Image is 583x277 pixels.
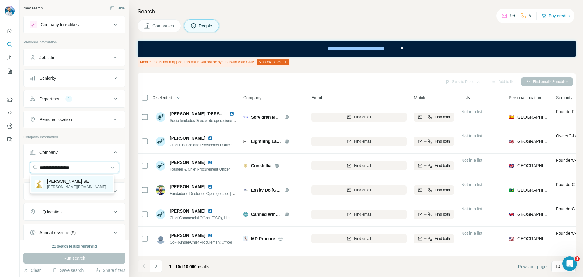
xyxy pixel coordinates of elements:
button: Seniority [24,71,125,85]
span: results [169,264,209,269]
img: LinkedIn logo [229,111,234,116]
div: Company [39,149,58,155]
button: Find email [311,161,407,170]
button: Navigate to next page [150,260,162,272]
button: Search [5,39,15,50]
img: Avatar [156,234,165,244]
button: Find email [311,185,407,195]
span: 10,000 [184,264,197,269]
span: Find both [435,114,450,120]
span: of [180,264,184,269]
button: Department1 [24,92,125,106]
span: Find both [435,212,450,217]
span: Lightning Labs [251,138,281,144]
img: Logo of Essity Do Brasil [243,188,248,192]
button: Save search [53,267,84,273]
button: Quick start [5,26,15,36]
button: Find both [414,210,454,219]
button: My lists [5,66,15,77]
button: Enrich CSV [5,52,15,63]
h4: Search [138,7,576,16]
iframe: Banner [138,41,576,57]
button: Job title [24,50,125,65]
button: HQ location [24,205,125,219]
button: Clear [23,267,41,273]
span: Chief Finance and Procurement Officer , Co-Owner [170,142,253,147]
span: Find both [435,187,450,193]
span: Find email [354,187,371,193]
div: 22 search results remaining [52,244,97,249]
button: Dashboard [5,121,15,132]
span: Find email [354,163,371,168]
img: Logo of Canned Wine Co [243,212,248,217]
span: Socio fundador/Director de operaciones/COO/Responsable de compras [170,118,286,123]
span: Find email [354,236,371,241]
p: 96 [510,12,515,19]
span: Not in a list [461,133,482,138]
button: Find both [414,113,454,122]
p: Company information [23,134,125,140]
span: [GEOGRAPHIC_DATA] [516,114,549,120]
span: Find both [435,163,450,168]
img: Avatar [156,161,165,171]
img: LinkedIn logo [208,136,213,140]
span: [GEOGRAPHIC_DATA] [516,211,549,217]
span: Seniority [556,95,572,101]
span: Not in a list [461,255,482,260]
span: Not in a list [461,182,482,187]
span: 0 selected [153,95,172,101]
button: Find both [414,185,454,195]
span: [PERSON_NAME] [170,232,205,238]
button: Find email [311,210,407,219]
img: LinkedIn logo [208,184,213,189]
img: Logo of Lightning Labs [243,139,248,144]
img: Avatar [156,185,165,195]
span: MD Procure [251,236,275,242]
span: Constellia [251,163,271,169]
button: Annual revenue ($) [24,225,125,240]
img: LinkedIn logo [208,209,213,213]
img: Avatar [156,112,165,122]
img: Logo of Servigran Molienda y Granulación SL [243,115,248,119]
img: Logo of MD Procure [243,236,248,241]
span: [GEOGRAPHIC_DATA] [516,187,549,193]
button: Find email [311,137,407,146]
button: Use Surfe on LinkedIn [5,94,15,105]
span: Fundador e Diretor de Operações de [PERSON_NAME] [170,191,260,196]
span: Co-Founder/Chief Procurement Officer [170,240,232,244]
div: 1 [65,96,72,102]
iframe: Intercom live chat [562,256,577,271]
div: Company lookalikes [41,22,79,28]
div: New search [23,5,43,11]
button: Company [24,145,125,162]
span: [GEOGRAPHIC_DATA] [516,138,549,144]
button: Find email [311,113,407,122]
span: 🇪🇸 [509,114,514,120]
p: 5 [529,12,531,19]
button: Hide [106,4,129,13]
span: Servigran Molienda y Granulación SL [251,115,326,119]
div: Seniority [39,75,56,81]
span: Rows per page [518,264,547,270]
span: Mobile [414,95,426,101]
img: Logo of Constellia [243,163,248,168]
span: Not in a list [461,231,482,236]
span: 🇧🇷 [509,187,514,193]
img: Avatar [5,6,15,16]
span: Find email [354,139,371,144]
button: Find email [311,234,407,243]
span: Email [311,95,322,101]
button: Industry [24,184,125,199]
img: Avatar [156,209,165,219]
span: 🇺🇸 [509,236,514,242]
button: Personal location [24,112,125,127]
p: 10 [555,263,560,269]
div: Department [39,96,62,102]
div: Personal location [39,116,72,123]
div: Mobile field is not mapped, this value will not be synced with your CRM [138,57,290,67]
button: Map my fields [257,59,289,65]
span: Companies [152,23,175,29]
button: Find both [414,161,454,170]
button: Company lookalikes [24,17,125,32]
